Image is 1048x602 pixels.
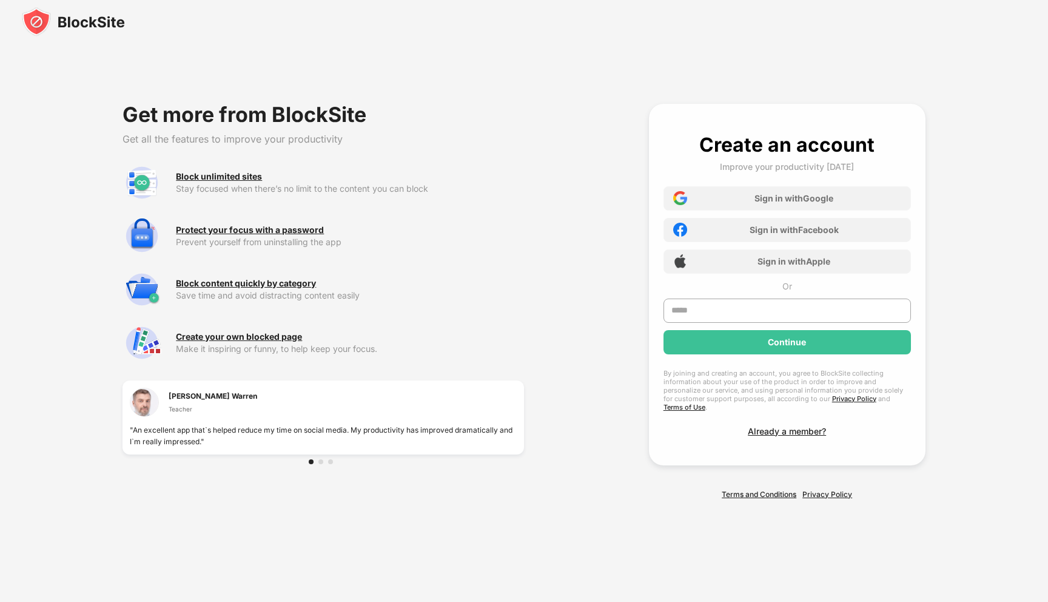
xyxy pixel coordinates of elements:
div: Sign in with Facebook [750,225,839,235]
div: Sign in with Apple [757,256,830,266]
img: premium-unlimited-blocklist.svg [123,163,161,202]
img: google-icon.png [673,191,687,205]
div: Get all the features to improve your productivity [123,133,524,145]
div: Make it inspiring or funny, to help keep your focus. [176,344,524,354]
div: "An excellent app that`s helped reduce my time on social media. My productivity has improved dram... [130,424,517,447]
div: By joining and creating an account, you agree to BlockSite collecting information about your use ... [663,369,911,411]
a: Privacy Policy [832,394,876,403]
img: testimonial-1.jpg [130,388,159,417]
img: premium-customize-block-page.svg [123,323,161,362]
div: Continue [768,337,806,347]
div: Protect your focus with a password [176,225,324,235]
div: Block content quickly by category [176,279,316,288]
div: Improve your productivity [DATE] [720,161,854,172]
div: Prevent yourself from uninstalling the app [176,237,524,247]
div: Save time and avoid distracting content easily [176,291,524,300]
div: [PERSON_NAME] Warren [169,390,257,402]
div: Create an account [699,133,875,157]
div: Teacher [169,404,257,414]
img: premium-password-protection.svg [123,217,161,255]
img: blocksite-icon-black.svg [22,7,125,36]
div: Get more from BlockSite [123,104,524,126]
a: Terms and Conditions [722,490,796,499]
a: Terms of Use [663,403,705,411]
div: Stay focused when there’s no limit to the content you can block [176,184,524,194]
div: Or [782,281,792,291]
img: premium-category.svg [123,270,161,309]
div: Sign in with Google [754,193,833,203]
div: Create your own blocked page [176,332,302,342]
div: Block unlimited sites [176,172,262,181]
a: Privacy Policy [802,490,852,499]
div: Already a member? [748,426,826,436]
img: facebook-icon.png [673,223,687,237]
img: apple-icon.png [673,254,687,268]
